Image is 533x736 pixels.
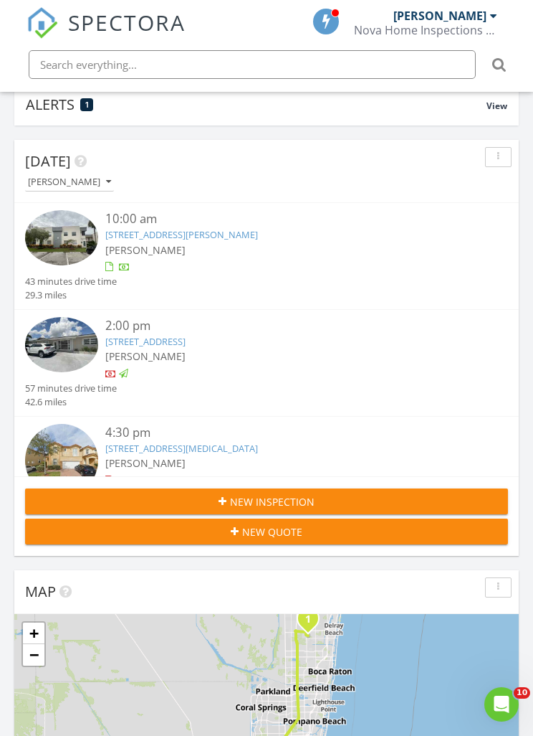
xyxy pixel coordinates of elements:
[486,100,507,112] span: View
[25,151,71,171] span: [DATE]
[27,7,58,39] img: The Best Home Inspection Software - Spectora
[393,9,486,23] div: [PERSON_NAME]
[23,644,44,666] a: Zoom out
[105,228,258,241] a: [STREET_ADDRESS][PERSON_NAME]
[25,395,117,409] div: 42.6 miles
[305,615,311,625] i: 1
[105,335,186,348] a: [STREET_ADDRESS]
[25,210,98,265] img: 9365256%2Fcover_photos%2FHF4px0C5gujyyegEEqUt%2Fsmall.9365256-1756303021507
[514,687,530,699] span: 10
[105,243,186,257] span: [PERSON_NAME]
[354,23,497,37] div: Nova Home Inspections LLC
[26,95,486,114] div: Alerts
[68,7,186,37] span: SPECTORA
[25,275,117,288] div: 43 minutes drive time
[25,489,508,514] button: New Inspection
[23,623,44,644] a: Zoom in
[25,424,98,497] img: streetview
[25,317,508,409] a: 2:00 pm [STREET_ADDRESS] [PERSON_NAME] 57 minutes drive time 42.6 miles
[308,618,317,627] div: 541 Normandy L, Delray Beach, FL 33484
[85,100,89,110] span: 1
[105,317,468,335] div: 2:00 pm
[242,524,302,539] span: New Quote
[28,177,111,187] div: [PERSON_NAME]
[27,19,186,49] a: SPECTORA
[105,456,186,470] span: [PERSON_NAME]
[25,519,508,544] button: New Quote
[25,317,98,372] img: 9373401%2Freports%2Fd2ddcadc-2dd4-4c04-8eff-018040eabeb8%2Fcover_photos%2FRrCfZnlQu3fQ2sJQbCeD%2F...
[484,687,519,722] iframe: Intercom live chat
[25,424,508,529] a: 4:30 pm [STREET_ADDRESS][MEDICAL_DATA] [PERSON_NAME] 27 minutes drive time 14.9 miles
[25,210,508,302] a: 10:00 am [STREET_ADDRESS][PERSON_NAME] [PERSON_NAME] 43 minutes drive time 29.3 miles
[25,582,56,601] span: Map
[230,494,314,509] span: New Inspection
[105,424,468,442] div: 4:30 pm
[105,210,468,228] div: 10:00 am
[25,173,114,192] button: [PERSON_NAME]
[25,288,117,302] div: 29.3 miles
[105,349,186,363] span: [PERSON_NAME]
[25,382,117,395] div: 57 minutes drive time
[105,442,258,455] a: [STREET_ADDRESS][MEDICAL_DATA]
[29,50,476,79] input: Search everything...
